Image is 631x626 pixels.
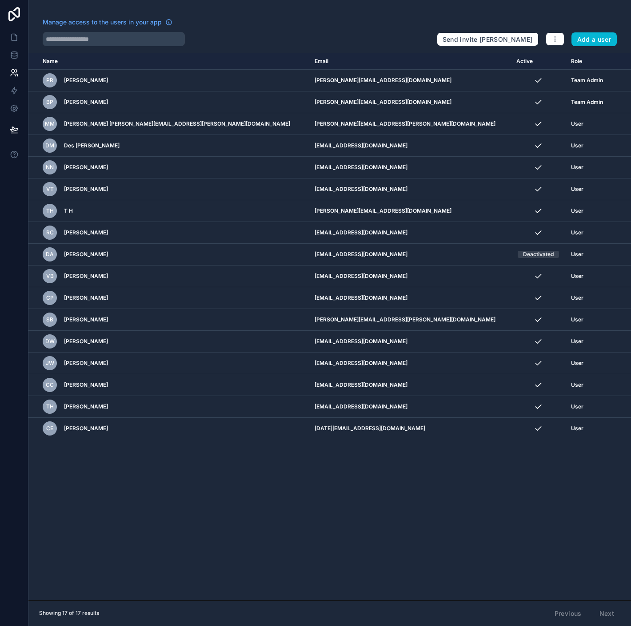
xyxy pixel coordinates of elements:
[64,251,108,258] span: [PERSON_NAME]
[46,229,54,236] span: RC
[45,338,55,345] span: DW
[64,425,108,432] span: [PERSON_NAME]
[46,207,54,214] span: TH
[45,120,55,127] span: Mm
[571,186,583,193] span: User
[523,251,554,258] div: Deactivated
[571,99,603,106] span: Team Admin
[309,396,511,418] td: [EMAIL_ADDRESS][DOMAIN_NAME]
[64,294,108,301] span: [PERSON_NAME]
[309,53,511,70] th: Email
[64,338,108,345] span: [PERSON_NAME]
[309,91,511,113] td: [PERSON_NAME][EMAIL_ADDRESS][DOMAIN_NAME]
[571,273,583,280] span: User
[309,157,511,178] td: [EMAIL_ADDRESS][DOMAIN_NAME]
[309,418,511,440] td: [DATE][EMAIL_ADDRESS][DOMAIN_NAME]
[566,53,611,70] th: Role
[46,77,53,84] span: PR
[309,353,511,374] td: [EMAIL_ADDRESS][DOMAIN_NAME]
[309,287,511,309] td: [EMAIL_ADDRESS][DOMAIN_NAME]
[46,273,54,280] span: VB
[571,77,603,84] span: Team Admin
[46,99,53,106] span: BP
[43,18,162,27] span: Manage access to the users in your app
[571,251,583,258] span: User
[571,164,583,171] span: User
[571,360,583,367] span: User
[571,207,583,214] span: User
[64,164,108,171] span: [PERSON_NAME]
[309,178,511,200] td: [EMAIL_ADDRESS][DOMAIN_NAME]
[64,142,120,149] span: Des [PERSON_NAME]
[571,120,583,127] span: User
[64,77,108,84] span: [PERSON_NAME]
[309,200,511,222] td: [PERSON_NAME][EMAIL_ADDRESS][DOMAIN_NAME]
[39,610,99,617] span: Showing 17 of 17 results
[571,294,583,301] span: User
[28,53,631,600] div: scrollable content
[571,403,583,410] span: User
[46,316,53,323] span: SB
[43,18,172,27] a: Manage access to the users in your app
[64,99,108,106] span: [PERSON_NAME]
[511,53,566,70] th: Active
[571,381,583,388] span: User
[28,53,309,70] th: Name
[46,186,54,193] span: VT
[64,403,108,410] span: [PERSON_NAME]
[64,360,108,367] span: [PERSON_NAME]
[46,381,54,388] span: CC
[64,273,108,280] span: [PERSON_NAME]
[64,120,290,127] span: [PERSON_NAME] [PERSON_NAME][EMAIL_ADDRESS][PERSON_NAME][DOMAIN_NAME]
[309,222,511,244] td: [EMAIL_ADDRESS][DOMAIN_NAME]
[64,186,108,193] span: [PERSON_NAME]
[309,331,511,353] td: [EMAIL_ADDRESS][DOMAIN_NAME]
[64,207,73,214] span: T H
[46,403,54,410] span: TH
[309,113,511,135] td: [PERSON_NAME][EMAIL_ADDRESS][PERSON_NAME][DOMAIN_NAME]
[45,142,54,149] span: DM
[571,338,583,345] span: User
[46,294,54,301] span: CP
[571,142,583,149] span: User
[571,316,583,323] span: User
[309,244,511,265] td: [EMAIL_ADDRESS][DOMAIN_NAME]
[46,360,54,367] span: JW
[309,70,511,91] td: [PERSON_NAME][EMAIL_ADDRESS][DOMAIN_NAME]
[309,374,511,396] td: [EMAIL_ADDRESS][DOMAIN_NAME]
[437,32,539,47] button: Send invite [PERSON_NAME]
[571,229,583,236] span: User
[46,164,54,171] span: NN
[571,32,617,47] button: Add a user
[64,316,108,323] span: [PERSON_NAME]
[64,229,108,236] span: [PERSON_NAME]
[571,425,583,432] span: User
[309,309,511,331] td: [PERSON_NAME][EMAIL_ADDRESS][PERSON_NAME][DOMAIN_NAME]
[46,251,54,258] span: DA
[309,265,511,287] td: [EMAIL_ADDRESS][DOMAIN_NAME]
[309,135,511,157] td: [EMAIL_ADDRESS][DOMAIN_NAME]
[46,425,53,432] span: CE
[64,381,108,388] span: [PERSON_NAME]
